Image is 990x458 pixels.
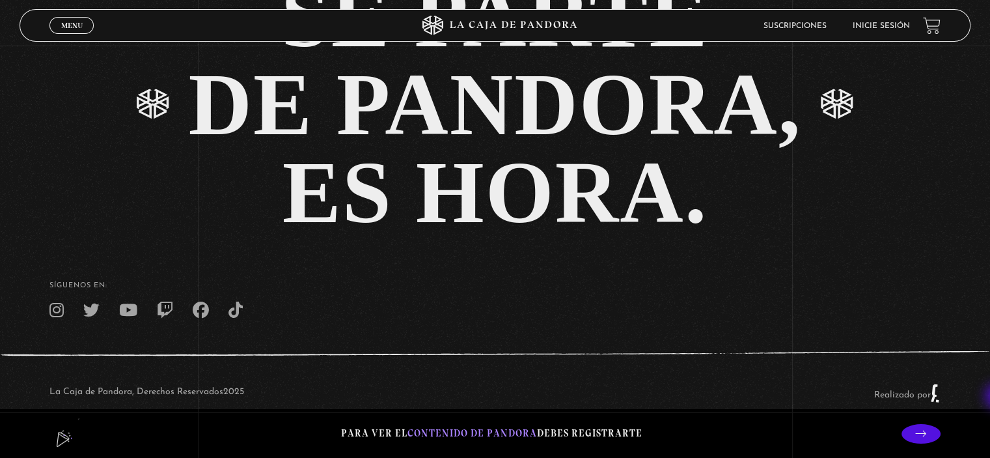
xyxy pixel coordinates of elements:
[57,33,87,42] span: Cerrar
[874,390,941,400] a: Realizado por
[407,427,537,439] span: contenido de Pandora
[49,282,941,289] h4: SÍguenos en:
[341,425,642,442] p: Para ver el debes registrarte
[61,21,83,29] span: Menu
[49,384,244,403] p: La Caja de Pandora, Derechos Reservados 2025
[923,17,941,35] a: View your shopping cart
[853,22,910,30] a: Inicie sesión
[763,22,827,30] a: Suscripciones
